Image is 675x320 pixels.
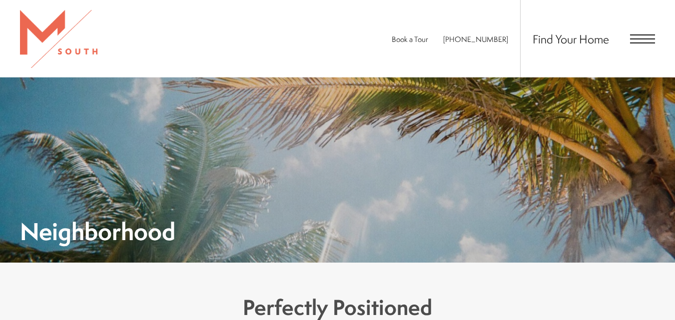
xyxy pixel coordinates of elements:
a: Find Your Home [533,31,609,47]
a: Book a Tour [392,34,428,44]
img: MSouth [20,10,97,68]
a: Call Us at 813-570-8014 [443,34,508,44]
h1: Neighborhood [20,220,175,243]
span: [PHONE_NUMBER] [443,34,508,44]
button: Open Menu [630,34,655,43]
